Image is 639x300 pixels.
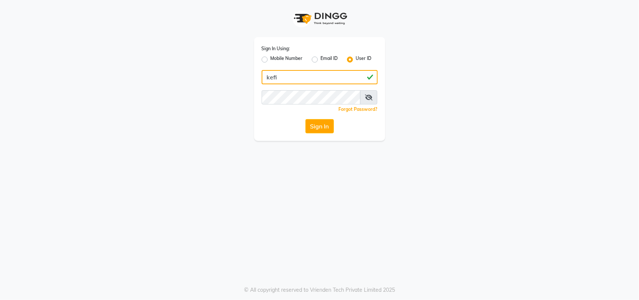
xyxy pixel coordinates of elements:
[290,7,350,30] img: logo1.svg
[356,55,372,64] label: User ID
[262,70,378,84] input: Username
[271,55,303,64] label: Mobile Number
[262,45,290,52] label: Sign In Using:
[262,90,360,104] input: Username
[305,119,334,133] button: Sign In
[339,106,378,112] a: Forgot Password?
[321,55,338,64] label: Email ID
